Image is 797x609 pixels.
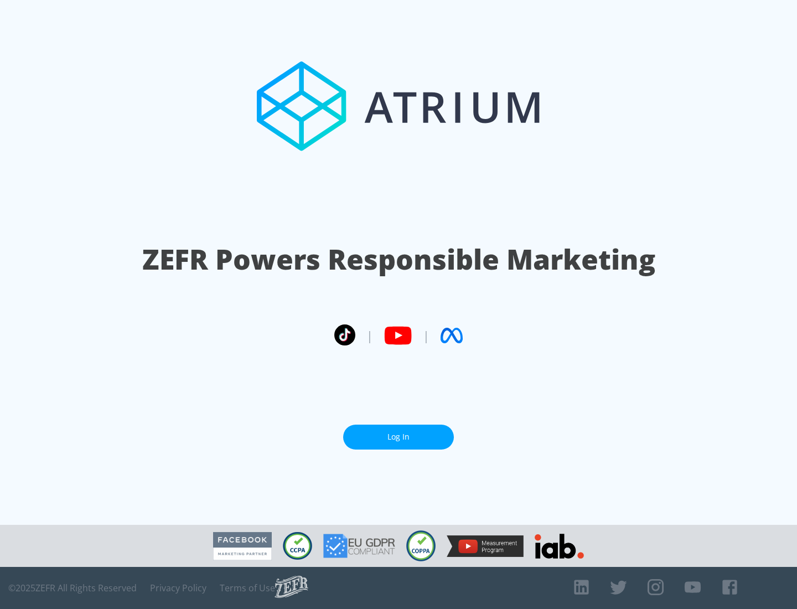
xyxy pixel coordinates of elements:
img: IAB [535,534,584,559]
img: Facebook Marketing Partner [213,532,272,560]
img: CCPA Compliant [283,532,312,560]
a: Log In [343,425,454,450]
img: COPPA Compliant [406,530,436,561]
span: | [366,327,373,344]
a: Privacy Policy [150,582,206,593]
a: Terms of Use [220,582,275,593]
span: © 2025 ZEFR All Rights Reserved [8,582,137,593]
img: GDPR Compliant [323,534,395,558]
h1: ZEFR Powers Responsible Marketing [142,240,655,278]
img: YouTube Measurement Program [447,535,524,557]
span: | [423,327,429,344]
